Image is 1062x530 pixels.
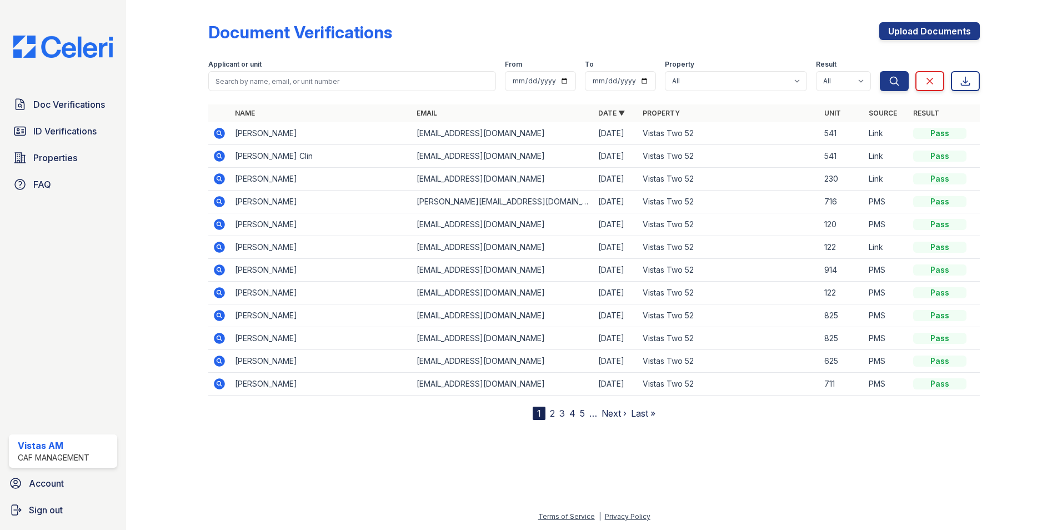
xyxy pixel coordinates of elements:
a: Sign out [4,499,122,521]
td: [EMAIL_ADDRESS][DOMAIN_NAME] [412,168,594,191]
td: Link [864,236,909,259]
div: 1 [533,407,545,420]
td: [PERSON_NAME] [231,350,412,373]
td: 711 [820,373,864,396]
td: Vistas Two 52 [638,213,820,236]
td: 120 [820,213,864,236]
a: 4 [569,408,575,419]
a: Next › [602,408,627,419]
div: CAF Management [18,452,89,463]
td: Vistas Two 52 [638,168,820,191]
a: ID Verifications [9,120,117,142]
td: [EMAIL_ADDRESS][DOMAIN_NAME] [412,236,594,259]
div: Pass [913,219,966,230]
div: Pass [913,196,966,207]
a: Doc Verifications [9,93,117,116]
td: Vistas Two 52 [638,236,820,259]
td: [DATE] [594,213,638,236]
td: 122 [820,282,864,304]
td: [DATE] [594,168,638,191]
label: To [585,60,594,69]
td: Vistas Two 52 [638,145,820,168]
a: FAQ [9,173,117,196]
a: Date ▼ [598,109,625,117]
td: [EMAIL_ADDRESS][DOMAIN_NAME] [412,327,594,350]
td: 825 [820,304,864,327]
a: Unit [824,109,841,117]
td: [PERSON_NAME] [231,191,412,213]
span: FAQ [33,178,51,191]
td: [DATE] [594,327,638,350]
a: Result [913,109,939,117]
td: 716 [820,191,864,213]
td: [EMAIL_ADDRESS][DOMAIN_NAME] [412,259,594,282]
label: From [505,60,522,69]
td: [EMAIL_ADDRESS][DOMAIN_NAME] [412,350,594,373]
span: Sign out [29,503,63,517]
td: [DATE] [594,373,638,396]
td: [DATE] [594,259,638,282]
a: Property [643,109,680,117]
div: Pass [913,173,966,184]
label: Result [816,60,836,69]
td: Link [864,122,909,145]
td: Link [864,168,909,191]
td: [PERSON_NAME] [231,282,412,304]
a: Account [4,472,122,494]
div: Pass [913,378,966,389]
a: Privacy Policy [605,512,650,521]
td: [DATE] [594,191,638,213]
td: [PERSON_NAME][EMAIL_ADDRESS][DOMAIN_NAME] [412,191,594,213]
div: | [599,512,601,521]
td: [DATE] [594,236,638,259]
td: PMS [864,327,909,350]
td: 541 [820,145,864,168]
label: Applicant or unit [208,60,262,69]
td: [PERSON_NAME] [231,259,412,282]
td: Vistas Two 52 [638,350,820,373]
td: Vistas Two 52 [638,191,820,213]
td: [PERSON_NAME] [231,327,412,350]
td: [EMAIL_ADDRESS][DOMAIN_NAME] [412,373,594,396]
td: [PERSON_NAME] Clin [231,145,412,168]
td: Vistas Two 52 [638,304,820,327]
td: 230 [820,168,864,191]
td: [DATE] [594,122,638,145]
td: [DATE] [594,304,638,327]
td: PMS [864,373,909,396]
div: Pass [913,151,966,162]
td: [DATE] [594,282,638,304]
td: [PERSON_NAME] [231,373,412,396]
td: Vistas Two 52 [638,327,820,350]
td: Vistas Two 52 [638,259,820,282]
div: Pass [913,287,966,298]
a: Email [417,109,437,117]
td: [EMAIL_ADDRESS][DOMAIN_NAME] [412,304,594,327]
a: Last » [631,408,655,419]
td: [DATE] [594,350,638,373]
a: Terms of Service [538,512,595,521]
td: Vistas Two 52 [638,373,820,396]
a: Upload Documents [879,22,980,40]
span: ID Verifications [33,124,97,138]
div: Pass [913,310,966,321]
span: Properties [33,151,77,164]
td: [PERSON_NAME] [231,304,412,327]
div: Document Verifications [208,22,392,42]
a: 5 [580,408,585,419]
td: 122 [820,236,864,259]
td: [EMAIL_ADDRESS][DOMAIN_NAME] [412,145,594,168]
div: Pass [913,264,966,276]
td: PMS [864,213,909,236]
td: PMS [864,304,909,327]
td: [EMAIL_ADDRESS][DOMAIN_NAME] [412,122,594,145]
a: Properties [9,147,117,169]
td: PMS [864,350,909,373]
a: 3 [559,408,565,419]
div: Pass [913,333,966,344]
td: [DATE] [594,145,638,168]
div: Pass [913,128,966,139]
td: [PERSON_NAME] [231,213,412,236]
td: PMS [864,282,909,304]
